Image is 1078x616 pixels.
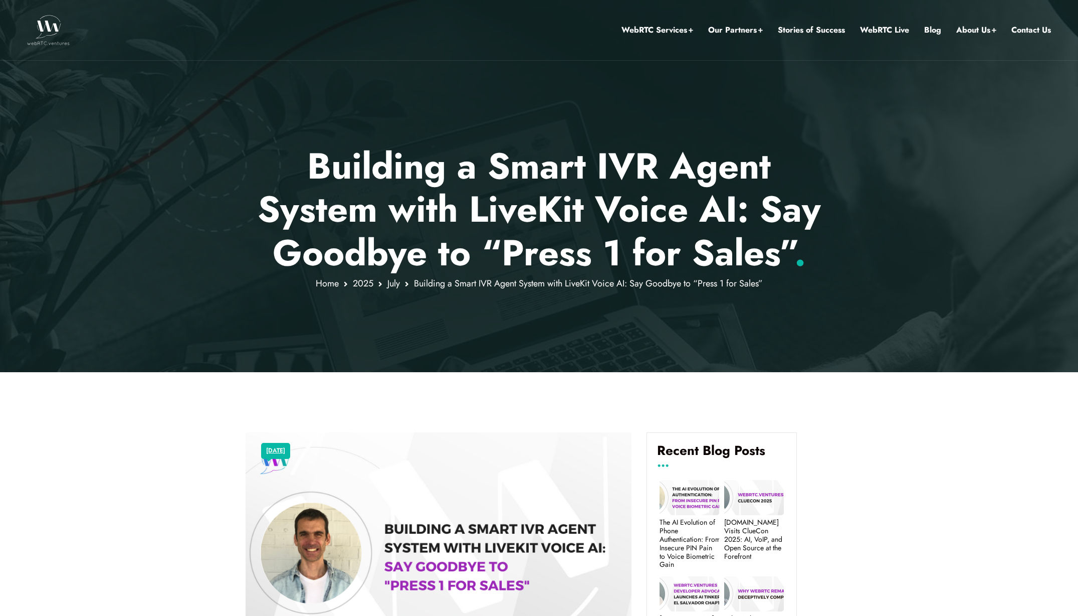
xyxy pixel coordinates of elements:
a: 2025 [353,277,373,290]
a: The AI Evolution of Phone Authentication: From Insecure PIN Pain to Voice Biometric Gain [660,518,719,569]
p: Building a Smart IVR Agent System with LiveKit Voice AI: Say Goodbye to “Press 1 for Sales” [246,144,832,274]
a: About Us [956,24,996,37]
a: [DOMAIN_NAME] Visits ClueCon 2025: AI, VoIP, and Open Source at the Forefront [724,518,784,560]
img: WebRTC.ventures [27,15,70,45]
a: July [387,277,400,290]
a: [DATE] [266,444,285,457]
a: Home [316,277,339,290]
a: Contact Us [1011,24,1051,37]
a: Our Partners [708,24,763,37]
span: . [794,227,806,279]
span: Building a Smart IVR Agent System with LiveKit Voice AI: Say Goodbye to “Press 1 for Sales” [414,277,763,290]
h4: Recent Blog Posts [657,443,786,466]
a: WebRTC Live [860,24,909,37]
a: Stories of Success [778,24,845,37]
a: WebRTC Services [621,24,693,37]
a: Blog [924,24,941,37]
